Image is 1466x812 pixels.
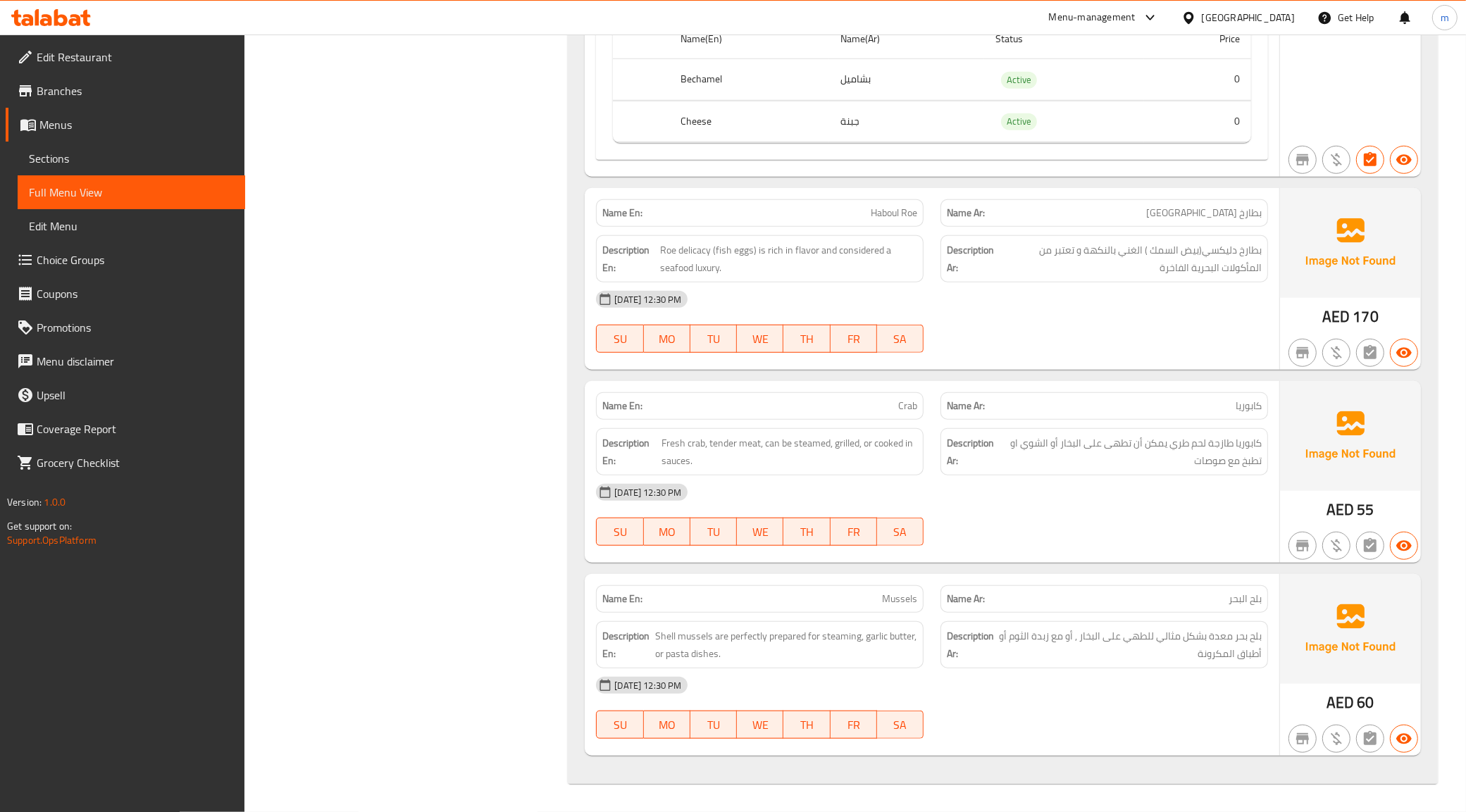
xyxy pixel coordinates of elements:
button: TU [690,325,737,353]
span: 170 [1353,303,1378,330]
span: SA [883,329,918,349]
button: Not has choices [1356,725,1384,753]
th: Name(Ar) [829,19,984,59]
strong: Description En: [602,435,659,469]
strong: Description Ar: [947,242,995,276]
th: Status [984,19,1144,59]
button: FR [831,325,877,353]
span: Fresh crab, tender meat, can be steamed, grilled, or cooked in sauces. [661,435,917,469]
div: Active [1001,72,1037,89]
button: SA [877,325,924,353]
button: Purchased item [1322,146,1350,174]
button: Not has choices [1356,532,1384,560]
span: Get support on: [7,517,72,535]
span: Crab [898,399,917,413]
span: 1.0.0 [44,493,66,511]
button: MO [644,518,690,546]
button: Available [1390,725,1418,753]
span: Version: [7,493,42,511]
a: Edit Restaurant [6,40,245,74]
a: Support.OpsPlatform [7,531,97,549]
button: SU [596,518,643,546]
button: SA [877,518,924,546]
span: SU [602,522,638,542]
button: WE [737,711,783,739]
span: SU [602,329,638,349]
span: TH [789,329,824,349]
strong: Description En: [602,242,657,276]
th: Cheese [669,101,829,142]
span: Choice Groups [37,251,234,268]
span: SA [883,715,918,735]
a: Promotions [6,311,245,344]
button: Purchased item [1322,339,1350,367]
a: Menu disclaimer [6,344,245,378]
span: SU [602,715,638,735]
span: Menu disclaimer [37,353,234,370]
a: Choice Groups [6,243,245,277]
img: Ae5nvW7+0k+MAAAAAElFTkSuQmCC [1280,381,1421,491]
span: 60 [1358,689,1374,716]
table: choices table [613,19,1251,143]
div: Active [1001,113,1037,130]
button: Purchased item [1322,725,1350,753]
span: Edit Restaurant [37,49,234,65]
button: Available [1390,532,1418,560]
strong: Name Ar: [947,206,985,220]
td: 0 [1144,101,1251,142]
span: Upsell [37,387,234,404]
button: Not has choices [1356,339,1384,367]
th: Bechamel [669,59,829,101]
img: Ae5nvW7+0k+MAAAAAElFTkSuQmCC [1280,574,1421,684]
td: جبنة [829,101,984,142]
span: AED [1327,496,1354,523]
a: Sections [18,142,245,175]
button: SU [596,711,643,739]
span: Mussels [882,592,917,606]
button: Not branch specific item [1288,725,1317,753]
a: Full Menu View [18,175,245,209]
button: TH [783,325,830,353]
span: TH [789,522,824,542]
a: Coupons [6,277,245,311]
button: TU [690,711,737,739]
span: WE [743,522,778,542]
span: Haboul Roe [871,206,917,220]
span: Active [1001,113,1037,130]
button: TH [783,711,830,739]
button: FR [831,518,877,546]
span: FR [836,715,871,735]
span: TH [789,715,824,735]
button: WE [737,518,783,546]
div: [GEOGRAPHIC_DATA] [1202,10,1295,25]
span: Full Menu View [29,184,234,201]
button: FR [831,711,877,739]
span: بطارخ [GEOGRAPHIC_DATA] [1146,206,1262,220]
span: Shell mussels are perfectly prepared for steaming, garlic butter, or pasta dishes. [655,627,917,662]
div: Menu-management [1049,9,1136,26]
span: Grocery Checklist [37,454,234,471]
span: 55 [1358,496,1374,523]
span: [DATE] 12:30 PM [609,679,687,692]
button: WE [737,325,783,353]
span: AED [1322,303,1350,330]
a: Menus [6,108,245,142]
strong: Description Ar: [947,627,995,662]
strong: Name En: [602,206,642,220]
button: Not branch specific item [1288,339,1317,367]
span: Coupons [37,285,234,302]
strong: Name En: [602,592,642,606]
a: Coverage Report [6,412,245,446]
strong: Name Ar: [947,592,985,606]
button: Available [1390,339,1418,367]
span: MO [650,329,685,349]
span: [DATE] 12:30 PM [609,486,687,499]
span: Roe delicacy (fish eggs) is rich in flavor and considered a seafood luxury. [660,242,917,276]
span: Promotions [37,319,234,336]
a: Edit Menu [18,209,245,243]
span: FR [836,522,871,542]
span: WE [743,329,778,349]
strong: Name Ar: [947,399,985,413]
span: MO [650,715,685,735]
span: كابوريا طازجة لحم طري يمكن أن تطهى على البخار أو الشوي او تطبخ مع صوصات [999,435,1262,469]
